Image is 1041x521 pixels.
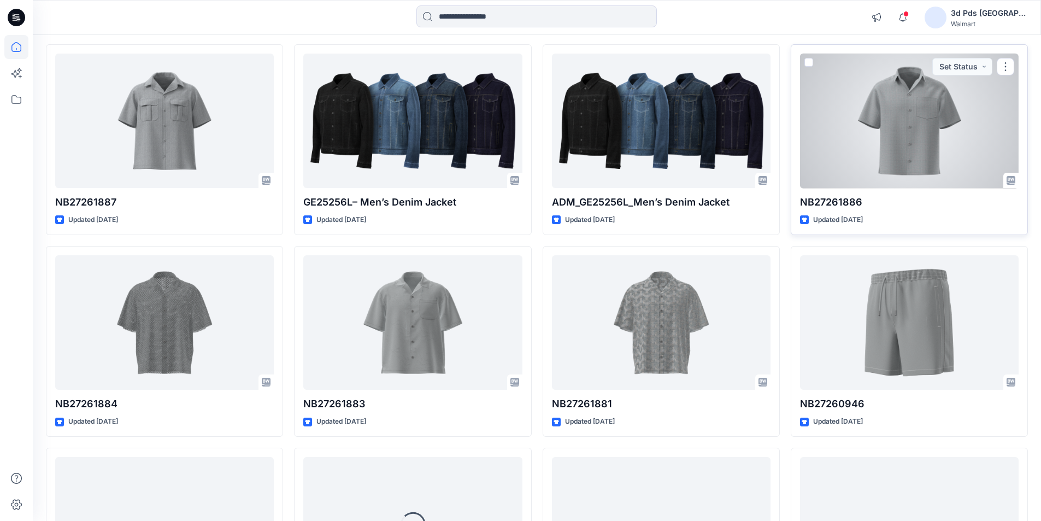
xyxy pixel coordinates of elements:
p: Updated [DATE] [316,416,366,428]
p: NB27261881 [552,396,771,412]
a: ADM_GE25256L_Men’s Denim Jacket [552,54,771,189]
p: Updated [DATE] [565,214,615,226]
p: ADM_GE25256L_Men’s Denim Jacket [552,195,771,210]
p: NB27261883 [303,396,522,412]
a: NB27261881 [552,255,771,390]
a: NB27260946 [800,255,1019,390]
img: avatar [925,7,946,28]
p: GE25256L– Men’s Denim Jacket [303,195,522,210]
a: NB27261884 [55,255,274,390]
a: NB27261883 [303,255,522,390]
p: NB27260946 [800,396,1019,412]
div: 3d Pds [GEOGRAPHIC_DATA] [951,7,1027,20]
p: Updated [DATE] [68,214,118,226]
p: Updated [DATE] [316,214,366,226]
p: Updated [DATE] [813,416,863,428]
a: NB27261887 [55,54,274,189]
a: GE25256L– Men’s Denim Jacket [303,54,522,189]
p: NB27261886 [800,195,1019,210]
div: Walmart [951,20,1027,28]
p: Updated [DATE] [813,214,863,226]
p: NB27261884 [55,396,274,412]
p: NB27261887 [55,195,274,210]
p: Updated [DATE] [565,416,615,428]
p: Updated [DATE] [68,416,118,428]
a: NB27261886 [800,54,1019,189]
